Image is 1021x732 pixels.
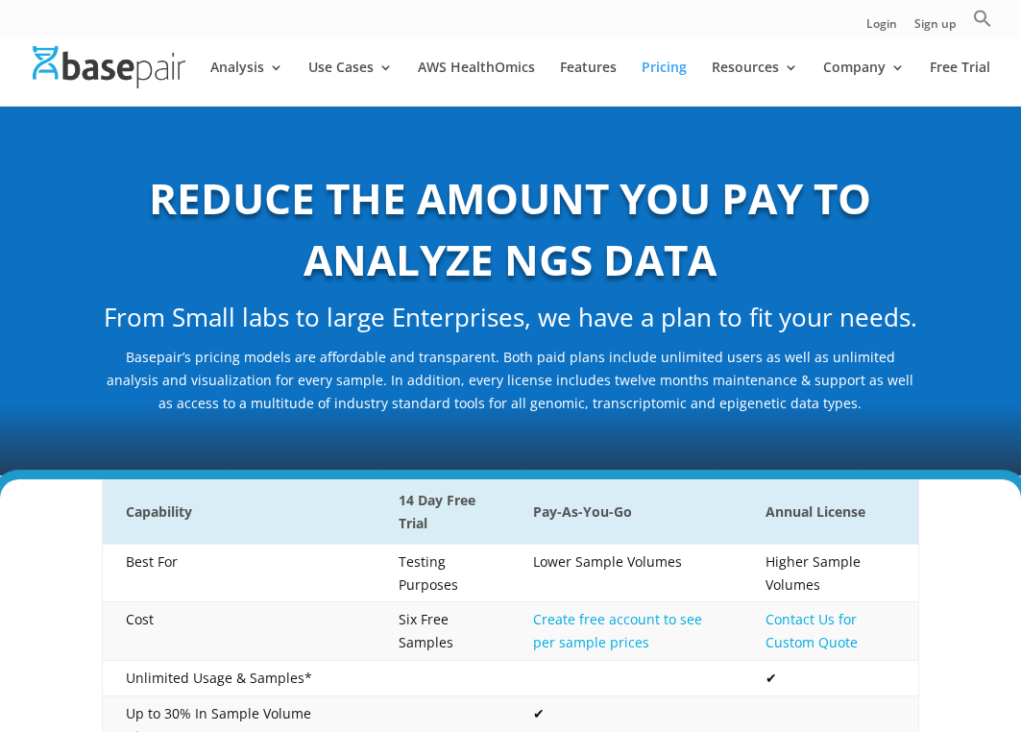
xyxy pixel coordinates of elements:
[418,61,535,106] a: AWS HealthOmics
[308,61,393,106] a: Use Cases
[376,544,510,602] td: Testing Purposes
[510,544,742,602] td: Lower Sample Volumes
[533,610,702,651] a: Create free account to see per sample prices
[103,602,376,661] td: Cost
[376,480,510,545] th: 14 Day Free Trial
[766,610,858,651] a: Contact Us for Custom Quote
[102,300,918,346] h2: From Small labs to large Enterprises, we have a plan to fit your needs.
[510,480,742,545] th: Pay-As-You-Go
[742,660,918,695] td: ✔
[712,61,798,106] a: Resources
[107,348,913,412] span: Basepair’s pricing models are affordable and transparent. Both paid plans include unlimited users...
[103,660,376,695] td: Unlimited Usage & Samples*
[866,18,897,38] a: Login
[210,61,283,106] a: Analysis
[742,544,918,602] td: Higher Sample Volumes
[103,480,376,545] th: Capability
[823,61,905,106] a: Company
[973,9,992,38] a: Search Icon Link
[376,602,510,661] td: Six Free Samples
[742,480,918,545] th: Annual License
[930,61,990,106] a: Free Trial
[914,18,956,38] a: Sign up
[149,169,871,288] b: REDUCE THE AMOUNT YOU PAY TO ANALYZE NGS DATA
[642,61,687,106] a: Pricing
[103,544,376,602] td: Best For
[973,9,992,28] svg: Search
[33,46,185,87] img: Basepair
[560,61,617,106] a: Features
